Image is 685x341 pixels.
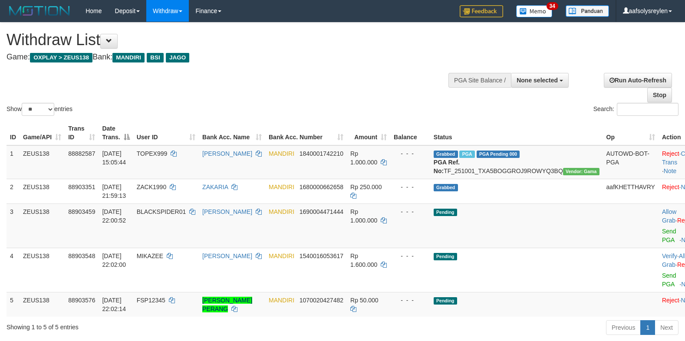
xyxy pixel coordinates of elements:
a: Previous [606,320,641,335]
span: MIKAZEE [137,252,163,259]
span: [DATE] 21:59:13 [102,184,126,199]
th: Bank Acc. Number: activate to sort column ascending [265,121,347,145]
td: aafKHETTHAVRY [603,179,659,203]
a: Send PGA [662,228,676,243]
span: ZACK1990 [137,184,166,190]
a: Send PGA [662,272,676,288]
a: Reject [662,184,679,190]
span: PGA Pending [477,151,520,158]
th: ID [7,121,20,145]
span: 34 [547,2,558,10]
span: Rp 1.000.000 [350,150,377,166]
a: [PERSON_NAME] [202,150,252,157]
select: Showentries [22,103,54,116]
th: Game/API: activate to sort column ascending [20,121,65,145]
span: Rp 250.000 [350,184,382,190]
span: Pending [434,209,457,216]
span: Copy 1690004471444 to clipboard [300,208,343,215]
span: BSI [147,53,164,62]
span: MANDIRI [112,53,145,62]
span: MANDIRI [269,252,294,259]
span: 88882587 [68,150,95,157]
a: Note [664,167,677,174]
th: Bank Acc. Name: activate to sort column ascending [199,121,265,145]
th: User ID: activate to sort column ascending [133,121,199,145]
a: Verify [662,252,677,259]
a: Reject [662,297,679,304]
span: Grabbed [434,151,458,158]
a: ZAKARIA [202,184,228,190]
span: Pending [434,253,457,260]
span: MANDIRI [269,297,294,304]
span: Pending [434,297,457,305]
div: - - - [394,296,427,305]
th: Status [430,121,603,145]
b: PGA Ref. No: [434,159,460,174]
img: Button%20Memo.svg [516,5,553,17]
span: BLACKSPIDER01 [137,208,186,215]
span: Marked by aafnoeunsreypich [459,151,474,158]
span: Copy 1540016053617 to clipboard [300,252,343,259]
span: Vendor URL: https://trx31.1velocity.biz [563,168,599,175]
th: Amount: activate to sort column ascending [347,121,390,145]
span: [DATE] 22:00:52 [102,208,126,224]
td: ZEUS138 [20,248,65,292]
span: [DATE] 22:02:00 [102,252,126,268]
h1: Withdraw List [7,31,448,49]
span: FSP12345 [137,297,165,304]
div: Showing 1 to 5 of 5 entries [7,319,279,331]
a: Stop [647,88,672,102]
span: MANDIRI [269,184,294,190]
span: 88903576 [68,297,95,304]
div: PGA Site Balance / [448,73,511,88]
a: Reject [662,150,679,157]
img: Feedback.jpg [460,5,503,17]
a: 1 [640,320,655,335]
td: 2 [7,179,20,203]
a: Run Auto-Refresh [604,73,672,88]
img: panduan.png [566,5,609,17]
td: ZEUS138 [20,292,65,317]
span: Copy 1840001742210 to clipboard [300,150,343,157]
td: ZEUS138 [20,179,65,203]
span: JAGO [166,53,189,62]
input: Search: [617,103,678,116]
div: - - - [394,252,427,260]
td: 4 [7,248,20,292]
th: Op: activate to sort column ascending [603,121,659,145]
span: [DATE] 15:05:44 [102,150,126,166]
a: Allow Grab [662,208,676,224]
span: Rp 50.000 [350,297,379,304]
td: 1 [7,145,20,179]
a: Next [655,320,678,335]
span: TOPEX999 [137,150,168,157]
th: Balance [390,121,430,145]
span: MANDIRI [269,208,294,215]
span: Copy 1680000662658 to clipboard [300,184,343,190]
h4: Game: Bank: [7,53,448,62]
span: 88903351 [68,184,95,190]
a: [PERSON_NAME] PERANG [202,297,252,312]
div: - - - [394,207,427,216]
span: Copy 1070020427482 to clipboard [300,297,343,304]
span: Rp 1.000.000 [350,208,377,224]
span: OXPLAY > ZEUS138 [30,53,92,62]
th: Trans ID: activate to sort column ascending [65,121,99,145]
td: 3 [7,203,20,248]
span: 88903548 [68,252,95,259]
th: Date Trans.: activate to sort column descending [99,121,133,145]
td: ZEUS138 [20,145,65,179]
div: - - - [394,183,427,191]
label: Search: [593,103,678,116]
button: None selected [511,73,569,88]
span: 88903459 [68,208,95,215]
a: [PERSON_NAME] [202,252,252,259]
span: MANDIRI [269,150,294,157]
span: [DATE] 22:02:14 [102,297,126,312]
div: - - - [394,149,427,158]
span: · [662,208,677,224]
td: AUTOWD-BOT-PGA [603,145,659,179]
td: ZEUS138 [20,203,65,248]
td: 5 [7,292,20,317]
span: Grabbed [434,184,458,191]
